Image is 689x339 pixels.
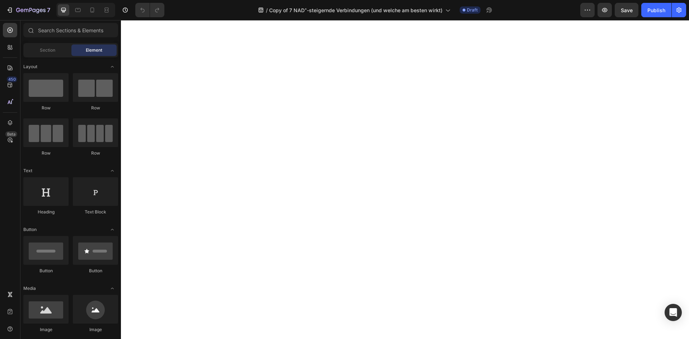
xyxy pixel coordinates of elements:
[641,3,671,17] button: Publish
[7,76,17,82] div: 450
[269,6,442,14] span: Copy of 7 NAD⁺-steigernde Verbindungen (und welche am besten wirkt)
[107,224,118,235] span: Toggle open
[73,105,118,111] div: Row
[23,105,69,111] div: Row
[23,285,36,292] span: Media
[73,209,118,215] div: Text Block
[40,47,55,53] span: Section
[266,6,268,14] span: /
[73,150,118,156] div: Row
[107,165,118,176] span: Toggle open
[23,23,118,37] input: Search Sections & Elements
[135,3,164,17] div: Undo/Redo
[665,304,682,321] div: Open Intercom Messenger
[23,326,69,333] div: Image
[121,20,689,339] iframe: Design area
[47,6,50,14] p: 7
[73,268,118,274] div: Button
[5,131,17,137] div: Beta
[3,3,53,17] button: 7
[23,268,69,274] div: Button
[23,226,37,233] span: Button
[23,168,32,174] span: Text
[621,7,633,13] span: Save
[107,61,118,72] span: Toggle open
[23,150,69,156] div: Row
[615,3,638,17] button: Save
[86,47,102,53] span: Element
[23,63,37,70] span: Layout
[23,209,69,215] div: Heading
[647,6,665,14] div: Publish
[467,7,478,13] span: Draft
[107,283,118,294] span: Toggle open
[73,326,118,333] div: Image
